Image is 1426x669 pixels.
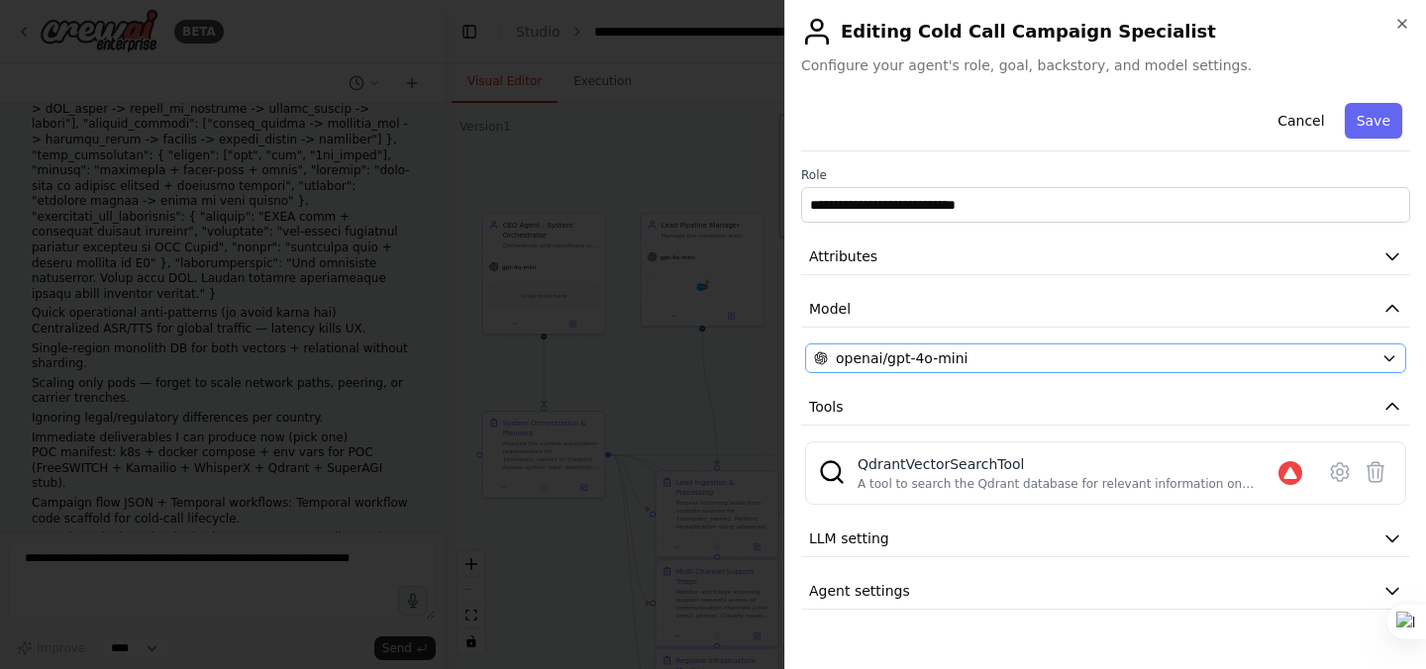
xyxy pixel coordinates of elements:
[801,55,1410,75] span: Configure your agent's role, goal, backstory, and model settings.
[801,16,1410,48] h2: Editing Cold Call Campaign Specialist
[1322,454,1358,490] button: Configure tool
[809,528,889,548] span: LLM setting
[801,291,1410,328] button: Model
[809,299,851,319] span: Model
[818,458,846,486] img: QdrantVectorSearchTool
[801,239,1410,275] button: Attributes
[836,348,968,368] span: openai/gpt-4o-mini
[1345,103,1402,139] button: Save
[801,573,1410,610] button: Agent settings
[809,581,910,601] span: Agent settings
[1266,103,1336,139] button: Cancel
[805,343,1406,373] button: openai/gpt-4o-mini
[858,454,1278,474] div: QdrantVectorSearchTool
[1358,454,1393,490] button: Delete tool
[809,246,877,266] span: Attributes
[858,476,1278,492] div: A tool to search the Qdrant database for relevant information on internal documents.
[809,397,844,417] span: Tools
[801,389,1410,426] button: Tools
[801,521,1410,557] button: LLM setting
[801,167,1410,183] label: Role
